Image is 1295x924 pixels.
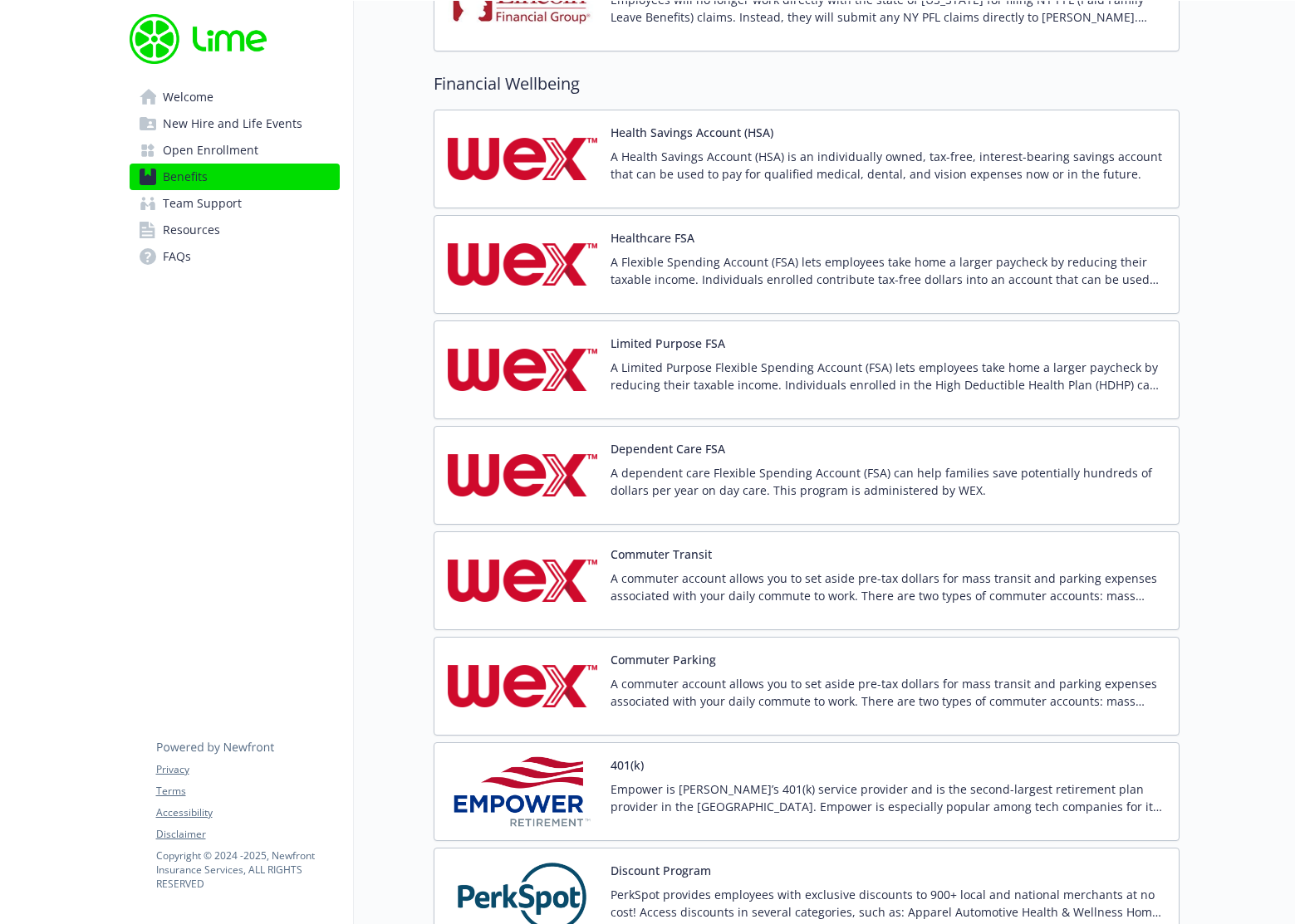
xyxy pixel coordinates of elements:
[611,335,725,352] button: Limited Purpose FSA
[163,84,213,110] span: Welcome
[448,651,597,721] img: Wex Inc. carrier logo
[163,243,191,270] span: FAQs
[611,253,1165,288] p: A Flexible Spending Account (FSA) lets employees take home a larger paycheck by reducing their ta...
[130,110,340,137] a: New Hire and Life Events
[163,110,302,137] span: New Hire and Life Events
[611,651,716,668] button: Commuter Parking
[156,762,339,777] a: Privacy
[611,780,1165,815] p: Empower is [PERSON_NAME]’s 401(k) service provider and is the second-largest retirement plan prov...
[611,464,1165,499] p: A dependent care Flexible Spending Account (FSA) can help families save potentially hundreds of d...
[130,217,340,243] a: Resources
[156,827,339,842] a: Disclaimer
[611,756,644,774] button: 401(k)
[611,148,1165,183] p: A Health Savings Account (HSA) is an individually owned, tax-free, interest-bearing savings accou...
[163,164,208,190] span: Benefits
[611,862,711,879] button: Discount Program
[163,190,242,217] span: Team Support
[611,570,1165,604] p: A commuter account allows you to set aside pre-tax dollars for mass transit and parking expenses ...
[448,124,597,194] img: Wex Inc. carrier logo
[434,71,1180,96] h2: Financial Wellbeing
[448,335,597,405] img: Wex Inc. carrier logo
[611,675,1165,710] p: A commuter account allows you to set aside pre-tax dollars for mass transit and parking expenses ...
[163,217,220,243] span: Resources
[611,124,773,141] button: Health Savings Account (HSA)
[130,243,340,270] a: FAQs
[130,137,340,164] a: Open Enrollment
[130,190,340,217] a: Team Support
[156,848,339,891] p: Copyright © 2024 - 2025 , Newfront Insurance Services, ALL RIGHTS RESERVED
[611,359,1165,394] p: A Limited Purpose Flexible Spending Account (FSA) lets employees take home a larger paycheck by r...
[448,545,597,616] img: Wex Inc. carrier logo
[448,440,597,511] img: Wex Inc. carrier logo
[611,440,725,457] button: Dependent Care FSA
[611,545,712,563] button: Commuter Transit
[156,784,339,799] a: Terms
[611,886,1165,921] p: PerkSpot provides employees with exclusive discounts to 900+ local and national merchants at no c...
[611,229,694,247] button: Healthcare FSA
[163,137,258,164] span: Open Enrollment
[156,805,339,820] a: Accessibility
[130,84,340,110] a: Welcome
[448,229,597,300] img: Wex Inc. carrier logo
[448,756,597,827] img: Empower Retirement carrier logo
[130,164,340,190] a: Benefits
